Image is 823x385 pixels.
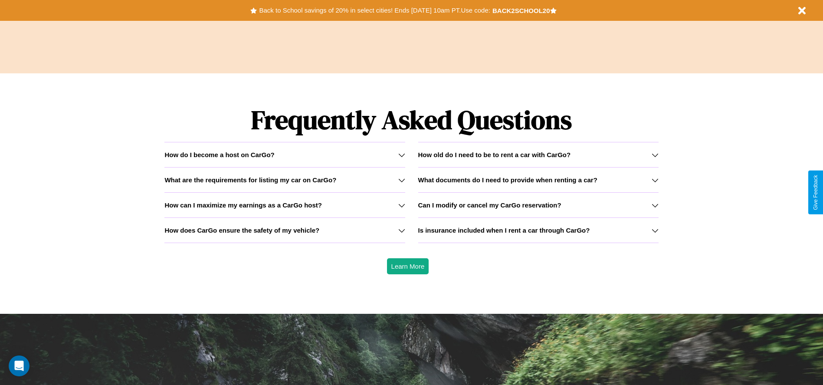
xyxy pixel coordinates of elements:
[418,176,597,184] h3: What documents do I need to provide when renting a car?
[492,7,550,14] b: BACK2SCHOOL20
[164,98,658,142] h1: Frequently Asked Questions
[257,4,492,16] button: Back to School savings of 20% in select cities! Ends [DATE] 10am PT.Use code:
[418,201,561,209] h3: Can I modify or cancel my CarGo reservation?
[387,258,429,274] button: Learn More
[164,176,336,184] h3: What are the requirements for listing my car on CarGo?
[164,151,274,158] h3: How do I become a host on CarGo?
[418,151,571,158] h3: How old do I need to be to rent a car with CarGo?
[164,201,322,209] h3: How can I maximize my earnings as a CarGo host?
[9,355,30,376] div: Open Intercom Messenger
[813,175,819,210] div: Give Feedback
[418,227,590,234] h3: Is insurance included when I rent a car through CarGo?
[164,227,319,234] h3: How does CarGo ensure the safety of my vehicle?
